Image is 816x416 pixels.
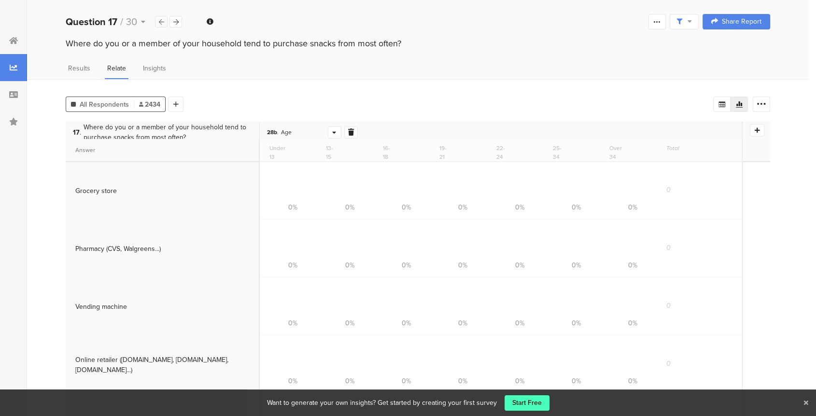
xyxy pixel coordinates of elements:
div: Want to generate your own insights? [267,398,376,408]
span: Share Report [722,18,761,25]
span: Answer [75,146,95,154]
div: Where do you or a member of your household tend to purchase snacks from most often? [66,37,770,50]
div: Grocery store [75,186,117,196]
div: Online retailer ([DOMAIN_NAME], [DOMAIN_NAME], [DOMAIN_NAME]...) [75,355,249,375]
span: 28b [267,128,279,137]
span: / [120,14,123,29]
span: 30 [126,14,137,29]
span: 2434 [139,99,160,110]
span: Where do you or a member of your household tend to purchase snacks from most often? [84,122,247,142]
span: Age [281,128,292,137]
span: Results [68,63,90,73]
span: All Respondents [80,99,129,110]
div: Pharmacy (CVS, Walgreens...) [75,244,161,254]
span: . [277,128,279,137]
b: Question 17 [66,14,117,29]
div: Vending machine [75,302,127,312]
a: Start Free [505,395,549,411]
span: 17 [73,127,81,138]
span: Insights [143,63,166,73]
div: Get started by creating your first survey [378,398,497,408]
span: Relate [107,63,126,73]
span: . [80,127,81,138]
